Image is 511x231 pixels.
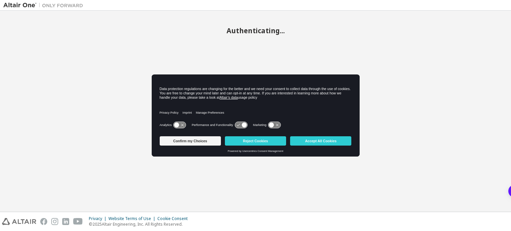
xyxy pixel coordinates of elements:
img: linkedin.svg [62,218,69,225]
div: Website Terms of Use [108,216,157,221]
img: Altair One [3,2,86,9]
img: altair_logo.svg [2,218,36,225]
h2: Authenticating... [3,26,508,35]
div: Privacy [89,216,108,221]
p: © 2025 Altair Engineering, Inc. All Rights Reserved. [89,221,192,227]
div: Cookie Consent [157,216,192,221]
img: youtube.svg [73,218,83,225]
img: instagram.svg [51,218,58,225]
img: facebook.svg [40,218,47,225]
